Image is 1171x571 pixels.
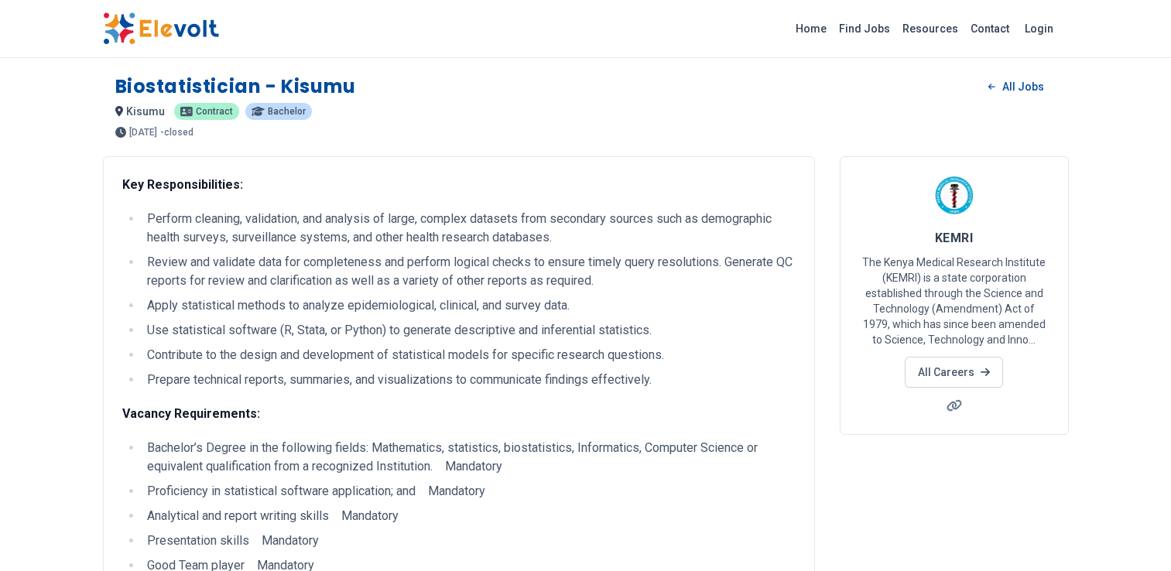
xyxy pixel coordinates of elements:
span: KEMRI [935,231,973,245]
a: Home [789,16,833,41]
h1: Biostatistician - Kisumu [115,74,356,99]
li: Proficiency in statistical software application; and Mandatory [142,482,796,501]
p: The Kenya Medical Research Institute (KEMRI) is a state corporation established through the Scien... [859,255,1049,347]
a: Find Jobs [833,16,896,41]
li: Bachelor’s Degree in the following fields: Mathematics, statistics, biostatistics, Informatics, C... [142,439,796,476]
span: kisumu [126,105,165,118]
li: Prepare technical reports, summaries, and visualizations to communicate findings effectively. [142,371,796,389]
span: [DATE] [129,128,157,137]
span: Contract [196,107,233,116]
a: Contact [964,16,1015,41]
img: KEMRI [935,176,974,214]
img: Elevolt [103,12,219,45]
a: All Careers [905,357,1003,388]
li: Presentation skills Mandatory [142,532,796,550]
li: Use statistical software (R, Stata, or Python) to generate descriptive and inferential statistics. [142,321,796,340]
a: All Jobs [976,75,1056,98]
li: Perform cleaning, validation, and analysis of large, complex datasets from secondary sources such... [142,210,796,247]
li: Review and validate data for completeness and perform logical checks to ensure timely query resol... [142,253,796,290]
strong: Vacancy Requirements: [122,406,260,421]
a: Resources [896,16,964,41]
strong: Key Responsibilities: [122,177,243,192]
li: Apply statistical methods to analyze epidemiological, clinical, and survey data. [142,296,796,315]
a: Login [1015,13,1063,44]
p: - closed [160,128,193,137]
li: Contribute to the design and development of statistical models for specific research questions. [142,346,796,364]
li: Analytical and report writing skills Mandatory [142,507,796,525]
span: Bachelor [268,107,306,116]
